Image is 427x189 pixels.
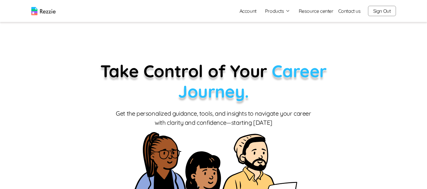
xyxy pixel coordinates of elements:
[299,7,333,15] a: Resource center
[69,61,358,102] p: Take Control of Your
[368,6,396,16] button: Sign Out
[178,60,327,102] span: Career Journey.
[235,5,261,17] a: Account
[31,7,56,15] img: logo
[115,109,312,127] p: Get the personalized guidance, tools, and insights to navigate your career with clarity and confi...
[338,7,361,15] a: Contact us
[265,7,290,15] button: Products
